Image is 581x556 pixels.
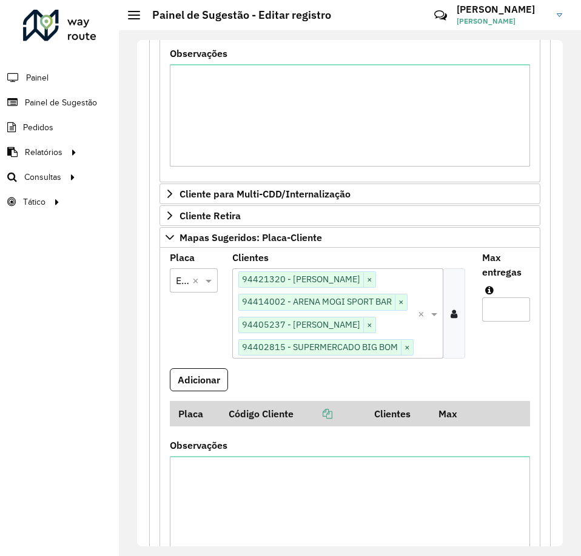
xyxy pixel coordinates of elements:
label: Max entregas [482,250,530,279]
em: Máximo de clientes que serão colocados na mesma rota com os clientes informados [485,285,494,295]
label: Observações [170,46,227,61]
span: × [363,273,375,287]
th: Max [430,401,479,426]
span: Painel [26,71,49,84]
span: 94402815 - SUPERMERCADO BIG BOM [239,340,401,354]
span: × [395,295,407,309]
a: Copiar [294,408,332,420]
span: [PERSON_NAME] [457,16,548,27]
span: Pedidos [23,121,53,134]
h3: [PERSON_NAME] [457,4,548,15]
a: Contato Rápido [428,2,454,28]
th: Clientes [366,401,430,426]
span: × [363,318,375,333]
label: Observações [170,438,227,452]
span: Mapas Sugeridos: Placa-Cliente [180,233,322,242]
span: Tático [23,196,45,208]
button: Adicionar [170,368,228,391]
a: Cliente para Multi-CDD/Internalização [160,184,540,204]
span: Consultas [24,171,61,184]
span: × [401,340,413,355]
span: Cliente para Multi-CDD/Internalização [180,189,351,199]
label: Clientes [232,250,269,265]
a: Mapas Sugeridos: Placa-Cliente [160,227,540,248]
a: Cliente Retira [160,205,540,226]
span: Painel de Sugestão [25,96,97,109]
th: Código Cliente [220,401,366,426]
span: 94405237 - [PERSON_NAME] [239,317,363,332]
th: Placa [170,401,220,426]
span: 94414002 - ARENA MOGI SPORT BAR [239,294,395,309]
span: Cliente Retira [180,211,241,220]
span: Relatórios [25,146,62,159]
label: Placa [170,250,195,265]
span: Clear all [192,273,203,288]
span: 94421320 - [PERSON_NAME] [239,272,363,286]
h2: Painel de Sugestão - Editar registro [140,8,331,22]
span: Clear all [418,306,428,321]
